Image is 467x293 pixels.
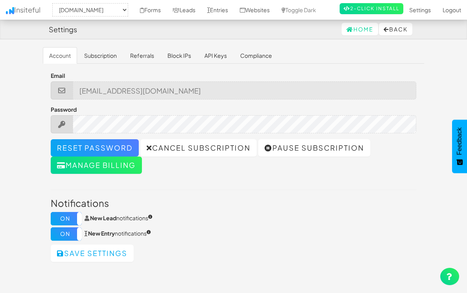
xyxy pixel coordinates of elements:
a: 2-Click Install [340,3,403,14]
strong: New Lead [90,214,116,221]
h3: Notifications [51,198,416,208]
a: Referrals [124,47,160,64]
a: Home [342,23,378,35]
a: Block IPs [161,47,197,64]
strong: New Entry [88,230,115,237]
label: On [51,212,82,225]
label: On [51,227,82,241]
span: Feedback [456,127,463,155]
a: Reset password [51,139,139,157]
a: Cancel subscription [140,139,257,157]
label: Email [51,72,65,79]
a: Subscription [78,47,123,64]
a: Account [43,47,77,64]
button: Manage billing [51,157,142,174]
label: Password [51,105,77,113]
button: Feedback - Show survey [452,120,467,173]
input: john@doe.com [73,81,417,100]
img: icon.png [6,7,14,14]
span: notifications [85,214,153,221]
span: notifications [85,230,151,237]
a: Pause subscription [258,139,370,157]
a: Compliance [234,47,278,64]
button: Save settings [51,245,134,262]
h4: Settings [49,26,77,33]
button: Back [379,23,412,35]
a: API Keys [198,47,233,64]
